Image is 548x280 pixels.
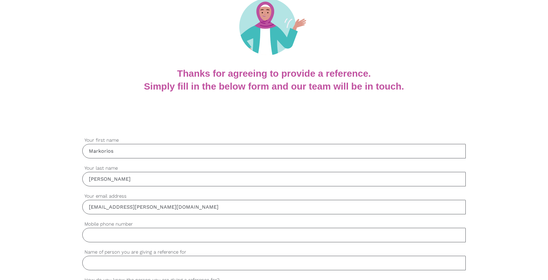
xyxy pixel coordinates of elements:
[144,81,404,91] b: Simply fill in the below form and our team will be in touch.
[177,68,371,79] b: Thanks for agreeing to provide a reference.
[82,221,466,228] label: Mobile phone number
[82,165,466,172] label: Your last name
[82,249,466,256] label: Name of person you are giving a reference for
[82,137,466,144] label: Your first name
[82,193,466,200] label: Your email address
